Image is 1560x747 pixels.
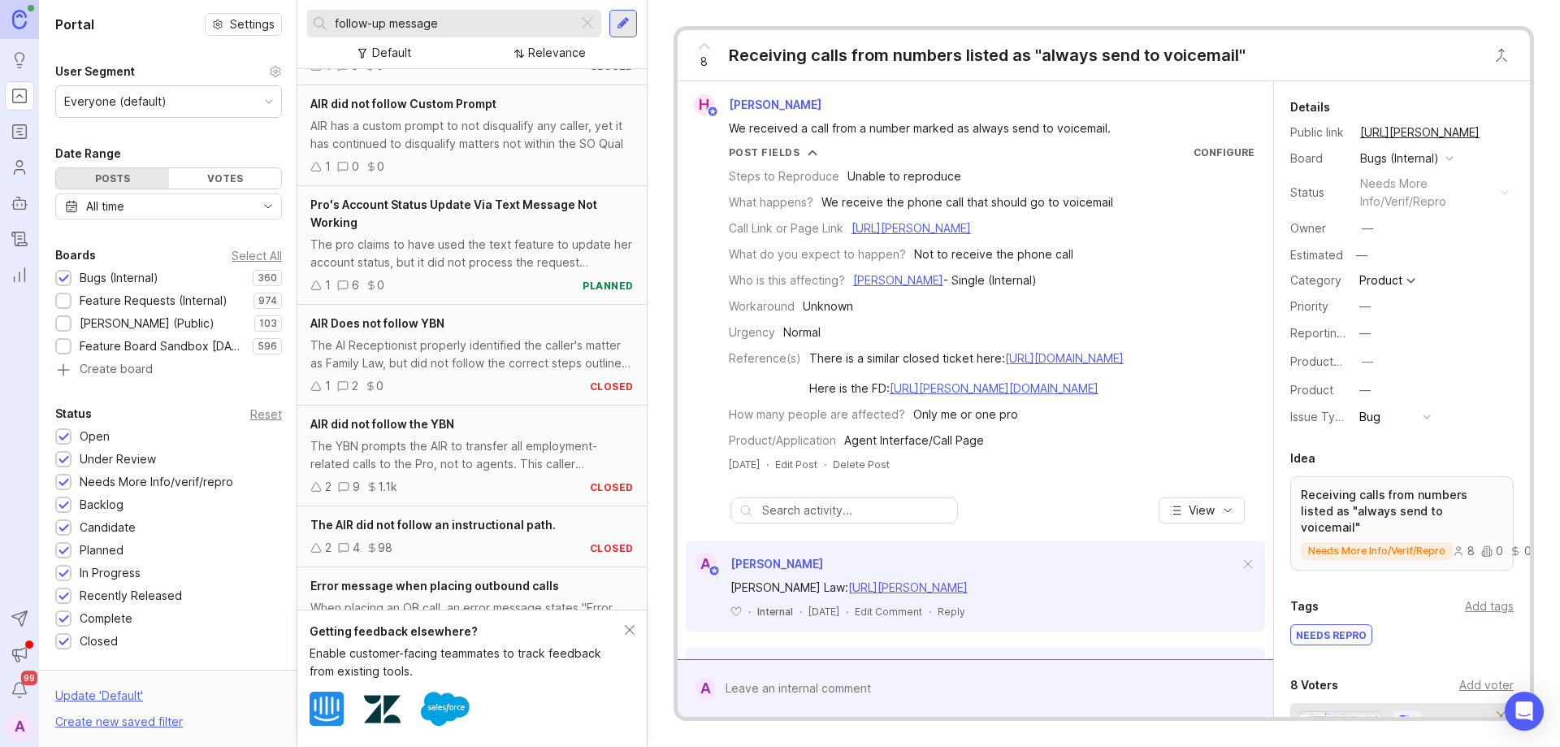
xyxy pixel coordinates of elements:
[1291,625,1371,645] div: NEEDS REPRO
[1359,408,1380,426] div: Bug
[694,94,715,115] div: H
[80,450,156,468] div: Under Review
[1290,675,1338,695] div: 8 Voters
[169,168,282,189] div: Votes
[844,432,984,450] div: Agent Interface/Call Page
[352,377,358,395] div: 2
[913,406,1018,423] div: Only me or one pro
[259,317,277,330] p: 103
[55,363,282,378] a: Create board
[377,276,384,294] div: 0
[353,478,360,496] div: 9
[914,245,1073,263] div: Not to receive the phone call
[80,337,245,355] div: Feature Board Sandbox [DATE]
[378,478,397,496] div: 1.1k
[5,81,34,111] a: Portal
[1360,175,1494,211] div: needs more info/verif/repro
[706,106,718,118] img: member badge
[799,605,802,619] div: ·
[590,541,634,555] div: closed
[325,377,331,395] div: 1
[821,193,1113,211] div: We receive the phone call that should go to voicemail
[766,458,769,471] div: ·
[1290,124,1347,141] div: Public link
[64,93,167,111] div: Everyone (default)
[729,145,800,159] div: Post Fields
[352,276,359,294] div: 6
[695,678,716,699] div: A
[729,145,818,159] button: Post Fields
[851,221,971,235] a: [URL][PERSON_NAME]
[5,260,34,289] a: Reporting
[55,15,94,34] h1: Portal
[310,623,625,641] div: Getting feedback elsewhere?
[80,610,132,628] div: Complete
[5,224,34,254] a: Changelog
[376,377,383,395] div: 0
[1290,98,1330,117] div: Details
[55,713,183,731] div: Create new saved filter
[205,13,282,36] a: Settings
[80,473,233,491] div: Needs More Info/verif/repro
[708,565,720,577] img: member badge
[729,193,813,211] div: What happens?
[809,350,1124,367] div: There is a similar closed ticket here:
[1362,353,1373,371] div: —
[1290,271,1347,289] div: Category
[809,380,1124,397] div: Here is the FD:
[5,604,34,633] button: Send to Autopilot
[729,458,760,471] time: [DATE]
[684,94,834,115] a: H[PERSON_NAME]
[1362,219,1373,237] div: —
[729,297,795,315] div: Workaround
[325,478,331,496] div: 2
[55,404,92,423] div: Status
[729,406,905,423] div: How many people are affected?
[729,324,775,341] div: Urgency
[230,16,275,33] span: Settings
[783,324,821,341] div: Normal
[729,44,1246,67] div: Receiving calls from numbers listed as "always send to voicemail"
[310,117,634,153] div: AIR has a custom prompt to not disqualify any caller, yet it has continued to disqualify matters ...
[729,432,836,450] div: Product/Application
[80,292,227,310] div: Feature Requests (Internal)
[353,539,360,557] div: 4
[325,158,331,176] div: 1
[833,458,890,471] div: Delete Post
[80,587,182,605] div: Recently Released
[310,599,634,635] div: When placing an OB call, an error message states "Error adding caller to the conference"
[1290,597,1319,616] div: Tags
[1301,487,1503,536] p: Receiving calls from numbers listed as "always send to voicemail"
[1485,39,1518,72] button: Close button
[855,605,922,619] div: Edit Comment
[421,684,470,733] img: Salesforce logo
[1355,122,1484,143] a: [URL][PERSON_NAME]
[853,271,1037,289] div: - Single (Internal)
[310,337,634,372] div: The AI Receptionist properly identified the caller's matter as Family Law, but did not follow the...
[364,691,401,727] img: Zendesk logo
[86,198,124,215] div: All time
[56,168,169,189] div: Posts
[1510,545,1532,557] div: 0
[1359,275,1402,286] div: Product
[377,158,384,176] div: 0
[5,117,34,146] a: Roadmaps
[80,519,136,536] div: Candidate
[5,711,34,740] button: A
[853,273,943,287] a: [PERSON_NAME]
[847,167,961,185] div: Unable to reproduce
[1459,676,1514,694] div: Add voter
[729,219,843,237] div: Call Link or Page Link
[297,186,647,305] a: Pro's Account Status Update Via Text Message Not WorkingThe pro claims to have used the text feat...
[1290,410,1350,423] label: Issue Type
[297,406,647,506] a: AIR did not follow the YBNThe YBN prompts the AIR to transfer all employment-related calls to the...
[310,692,344,726] img: Intercom logo
[1290,476,1514,571] a: Receiving calls from numbers listed as "always send to voicemail"needs more info/verif/repro800
[55,62,135,81] div: User Segment
[729,271,845,289] div: Who is this affecting?
[1465,597,1514,615] div: Add tags
[310,97,496,111] span: AIR did not follow Custom Prompt
[255,200,281,213] svg: toggle icon
[729,98,821,111] span: [PERSON_NAME]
